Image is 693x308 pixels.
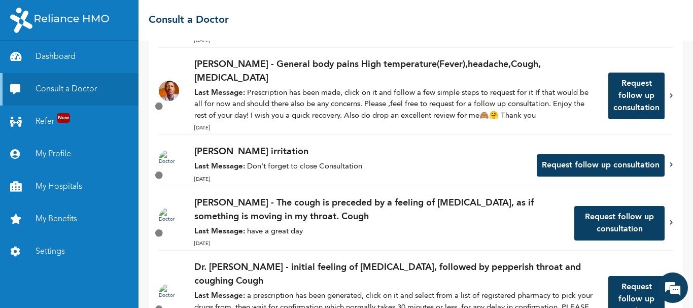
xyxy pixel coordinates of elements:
p: [PERSON_NAME] - The cough is preceded by a feeling of [MEDICAL_DATA], as if something is moving i... [194,196,564,224]
h2: Consult a Doctor [149,13,229,28]
p: have a great day [194,226,564,238]
img: Doctor [159,208,179,228]
p: Prescription has been made, click on it and follow a few simple steps to request for it If that w... [194,88,598,122]
img: RelianceHMO's Logo [10,8,109,33]
span: New [57,113,70,123]
p: [DATE] [194,124,598,132]
p: [DATE] [194,240,564,248]
p: Dr. [PERSON_NAME] - initial feeling of [MEDICAL_DATA], followed by pepperish throat and coughing ... [194,261,598,288]
div: Minimize live chat window [166,5,191,29]
img: Doctor [159,284,179,304]
img: Doctor [159,81,179,101]
img: d_794563401_company_1708531726252_794563401 [19,51,41,76]
p: [PERSON_NAME] - General body pains High temperature(Fever),headache,Cough,[MEDICAL_DATA] [194,58,598,85]
textarea: Type your message and hit 'Enter' [5,221,193,256]
strong: Last Message: [194,228,245,235]
button: Request follow up consultation [608,73,665,119]
strong: Last Message: [194,163,245,170]
span: Conversation [5,274,99,281]
div: FAQs [99,256,194,288]
strong: Last Message: [194,89,245,97]
p: [DATE] [194,37,598,45]
p: [PERSON_NAME] irritation [194,145,527,159]
p: [DATE] [194,176,527,183]
button: Request follow up consultation [537,154,665,177]
div: Chat with us now [53,57,170,70]
button: Request follow up consultation [574,206,665,241]
span: We're online! [59,99,140,202]
p: Don't forget to close Consultation [194,161,527,173]
img: Doctor [159,150,179,170]
strong: Last Message: [194,292,245,300]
